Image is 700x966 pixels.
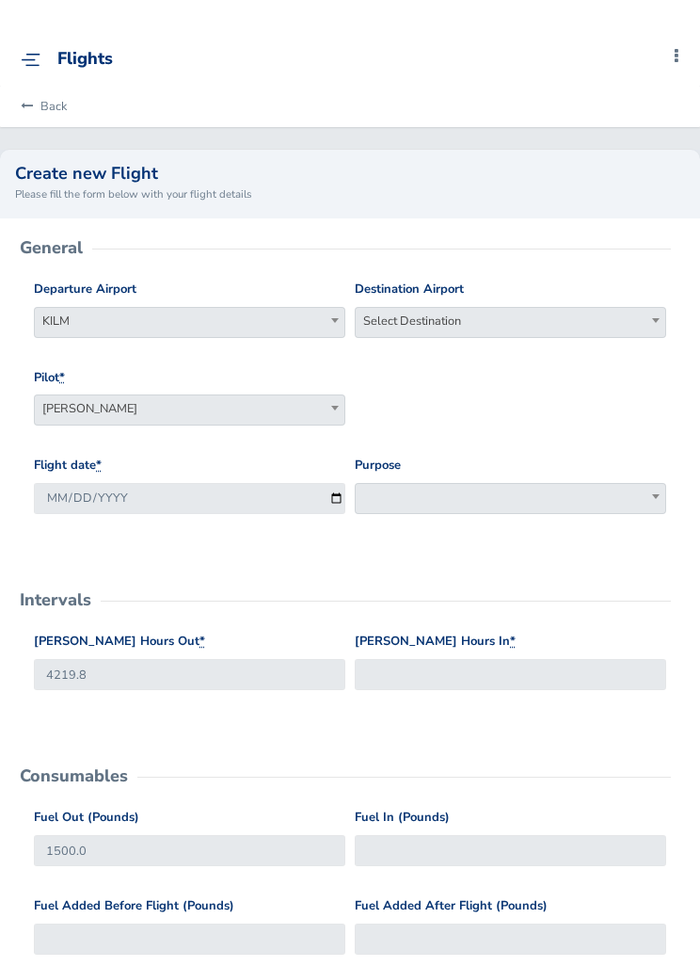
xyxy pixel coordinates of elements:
[15,86,67,127] a: Back
[96,457,102,474] abbr: required
[355,632,516,652] label: [PERSON_NAME] Hours In
[34,808,139,828] label: Fuel Out (Pounds)
[355,896,548,916] label: Fuel Added After Flight (Pounds)
[15,165,685,182] h2: Create new Flight
[20,767,128,784] h2: Consumables
[199,633,205,650] abbr: required
[20,591,91,608] h2: Intervals
[21,53,40,67] img: menu_img
[35,395,344,422] span: Luke Frank
[34,280,136,299] label: Departure Airport
[57,49,113,70] div: Flights
[34,307,345,338] span: KILM
[59,369,65,386] abbr: required
[510,633,516,650] abbr: required
[34,394,345,426] span: Luke Frank
[355,307,666,338] span: Select Destination
[15,185,685,202] small: Please fill the form below with your flight details
[34,896,234,916] label: Fuel Added Before Flight (Pounds)
[34,368,65,388] label: Pilot
[34,456,102,475] label: Flight date
[20,239,83,256] h2: General
[34,632,205,652] label: [PERSON_NAME] Hours Out
[355,456,401,475] label: Purpose
[355,280,464,299] label: Destination Airport
[355,808,450,828] label: Fuel In (Pounds)
[356,308,665,334] span: Select Destination
[35,308,344,334] span: KILM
